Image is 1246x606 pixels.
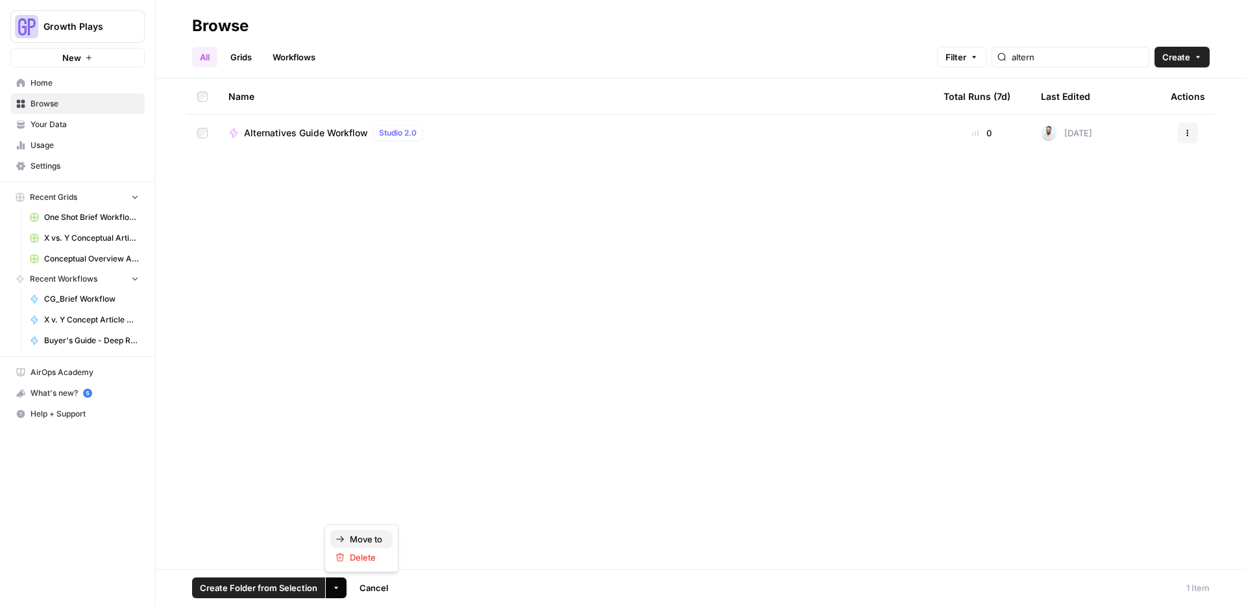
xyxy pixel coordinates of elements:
[228,125,923,141] a: Alternatives Guide WorkflowStudio 2.0
[43,20,122,33] span: Growth Plays
[937,47,986,67] button: Filter
[30,191,77,203] span: Recent Grids
[1186,581,1210,594] div: 1 Item
[244,127,368,139] span: Alternatives Guide Workflow
[192,16,249,36] div: Browse
[10,404,145,424] button: Help + Support
[10,188,145,207] button: Recent Grids
[1041,79,1090,114] div: Last Edited
[44,293,139,305] span: CG_Brief Workflow
[44,314,139,326] span: X v. Y Concept Article Generator
[31,160,139,172] span: Settings
[24,289,145,309] a: CG_Brief Workflow
[350,551,382,564] span: Delete
[62,51,81,64] span: New
[1162,51,1190,64] span: Create
[24,248,145,269] a: Conceptual Overview Article Grid
[379,127,417,139] span: Studio 2.0
[24,207,145,228] a: One Shot Brief Workflow Grid
[44,335,139,346] span: Buyer's Guide - Deep Research Version
[200,581,317,594] span: Create Folder from Selection
[360,581,388,594] span: Cancel
[10,135,145,156] a: Usage
[10,114,145,135] a: Your Data
[10,269,145,289] button: Recent Workflows
[944,127,1020,139] div: 0
[350,533,382,546] span: Move to
[1041,125,1057,141] img: odyn83o5p1wan4k8cy2vh2ud1j9q
[44,212,139,223] span: One Shot Brief Workflow Grid
[11,383,144,403] div: What's new?
[30,273,97,285] span: Recent Workflows
[352,577,396,598] button: Cancel
[228,79,923,114] div: Name
[1154,47,1210,67] button: Create
[10,156,145,176] a: Settings
[44,232,139,244] span: X vs. Y Conceptual Articles
[265,47,323,67] a: Workflows
[1041,125,1092,141] div: [DATE]
[31,139,139,151] span: Usage
[24,330,145,351] a: Buyer's Guide - Deep Research Version
[223,47,260,67] a: Grids
[10,10,145,43] button: Workspace: Growth Plays
[192,577,325,598] button: Create Folder from Selection
[31,98,139,110] span: Browse
[10,93,145,114] a: Browse
[946,51,966,64] span: Filter
[24,228,145,248] a: X vs. Y Conceptual Articles
[10,73,145,93] a: Home
[15,15,38,38] img: Growth Plays Logo
[86,390,89,396] text: 5
[31,408,139,420] span: Help + Support
[1171,79,1205,114] div: Actions
[944,79,1010,114] div: Total Runs (7d)
[24,309,145,330] a: X v. Y Concept Article Generator
[44,253,139,265] span: Conceptual Overview Article Grid
[31,119,139,130] span: Your Data
[10,48,145,67] button: New
[1012,51,1143,64] input: Search
[192,47,217,67] a: All
[31,367,139,378] span: AirOps Academy
[10,362,145,383] a: AirOps Academy
[83,389,92,398] a: 5
[10,383,145,404] button: What's new? 5
[31,77,139,89] span: Home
